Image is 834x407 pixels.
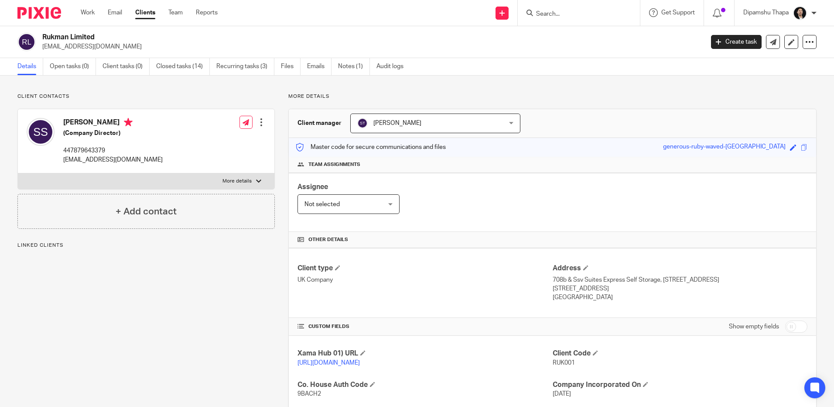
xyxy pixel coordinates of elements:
[743,8,789,17] p: Dipamshu Thapa
[307,58,332,75] a: Emails
[17,242,275,249] p: Linked clients
[297,183,328,190] span: Assignee
[124,118,133,127] i: Primary
[308,161,360,168] span: Team assignments
[156,58,210,75] a: Closed tasks (14)
[711,35,762,49] a: Create task
[297,323,552,330] h4: CUSTOM FIELDS
[63,146,163,155] p: 447879643379
[338,58,370,75] a: Notes (1)
[168,8,183,17] a: Team
[663,142,786,152] div: generous-ruby-waved-[GEOGRAPHIC_DATA]
[50,58,96,75] a: Open tasks (0)
[297,264,552,273] h4: Client type
[42,42,698,51] p: [EMAIL_ADDRESS][DOMAIN_NAME]
[308,236,348,243] span: Other details
[357,118,368,128] img: svg%3E
[793,6,807,20] img: Dipamshu2.jpg
[297,380,552,390] h4: Co. House Auth Code
[553,284,807,293] p: [STREET_ADDRESS]
[553,391,571,397] span: [DATE]
[661,10,695,16] span: Get Support
[553,276,807,284] p: 708b & Ssv Suites Express Self Storage, [STREET_ADDRESS]
[81,8,95,17] a: Work
[297,276,552,284] p: UK Company
[729,322,779,331] label: Show empty fields
[297,360,360,366] a: [URL][DOMAIN_NAME]
[553,264,807,273] h4: Address
[295,143,446,152] p: Master code for secure communications and files
[108,8,122,17] a: Email
[196,8,218,17] a: Reports
[17,93,275,100] p: Client contacts
[17,33,36,51] img: svg%3E
[222,178,252,185] p: More details
[297,391,321,397] span: 9BACH2
[103,58,150,75] a: Client tasks (0)
[376,58,410,75] a: Audit logs
[27,118,55,146] img: svg%3E
[135,8,155,17] a: Clients
[288,93,817,100] p: More details
[553,349,807,358] h4: Client Code
[535,10,614,18] input: Search
[553,380,807,390] h4: Company Incorporated On
[553,293,807,302] p: [GEOGRAPHIC_DATA]
[63,155,163,164] p: [EMAIL_ADDRESS][DOMAIN_NAME]
[42,33,567,42] h2: Rukman Limited
[63,129,163,138] h5: (Company Director)
[63,118,163,129] h4: [PERSON_NAME]
[17,58,43,75] a: Details
[17,7,61,19] img: Pixie
[304,201,340,207] span: Not selected
[297,349,552,358] h4: Xama Hub 01) URL
[116,205,177,218] h4: + Add contact
[216,58,274,75] a: Recurring tasks (3)
[281,58,301,75] a: Files
[553,360,575,366] span: RUK001
[373,120,421,126] span: [PERSON_NAME]
[297,119,342,128] h3: Client manager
